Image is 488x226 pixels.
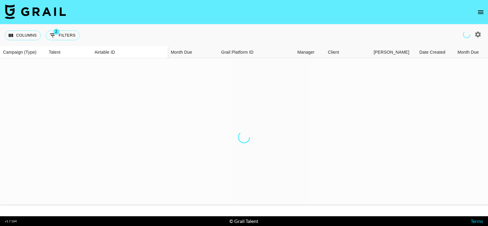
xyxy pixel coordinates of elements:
[91,46,168,58] div: Airtable ID
[218,46,294,58] div: Grail Platform ID
[53,29,59,35] span: 2
[463,30,471,38] span: Refreshing managers, users, talent, clients, campaigns...
[294,46,325,58] div: Manager
[328,46,339,58] div: Client
[5,219,17,223] div: v 1.7.104
[371,46,416,58] div: Booker
[457,46,479,58] div: Month Due
[419,46,445,58] div: Date Created
[46,30,80,40] button: Show filters
[46,46,91,58] div: Talent
[171,46,192,58] div: Month Due
[471,218,483,224] a: Terms
[475,6,487,18] button: open drawer
[416,46,454,58] div: Date Created
[229,218,258,224] div: © Grail Talent
[221,46,253,58] div: Grail Platform ID
[297,46,314,58] div: Manager
[374,46,409,58] div: [PERSON_NAME]
[5,4,66,19] img: Grail Talent
[95,46,115,58] div: Airtable ID
[325,46,371,58] div: Client
[3,46,37,58] div: Campaign (Type)
[168,46,218,58] div: Month Due
[49,46,60,58] div: Talent
[5,30,41,40] button: Select columns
